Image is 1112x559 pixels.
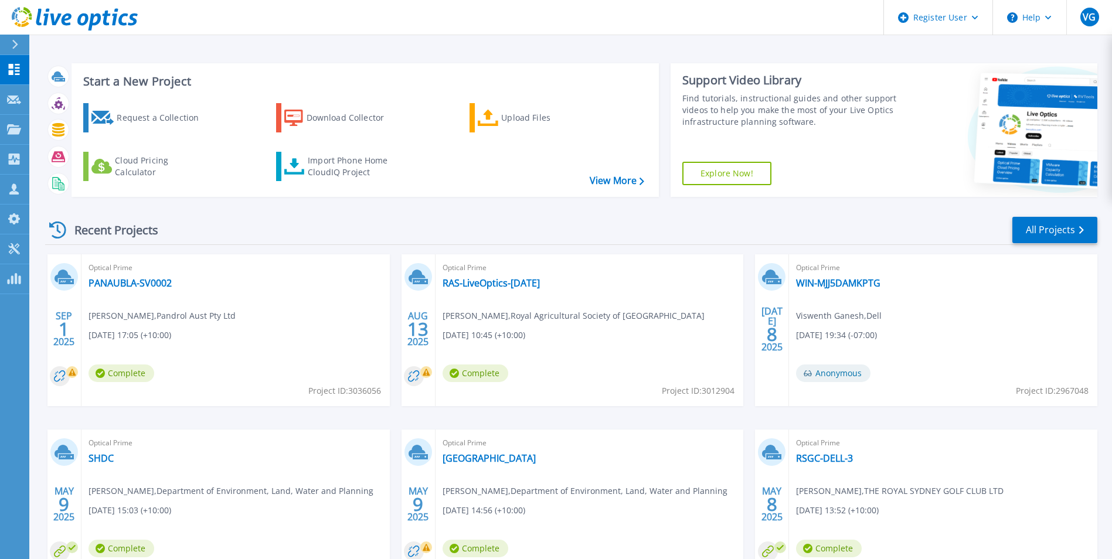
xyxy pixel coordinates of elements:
[53,308,75,350] div: SEP 2025
[796,329,877,342] span: [DATE] 19:34 (-07:00)
[501,106,595,129] div: Upload Files
[83,103,214,132] a: Request a Collection
[83,75,644,88] h3: Start a New Project
[89,309,236,322] span: [PERSON_NAME] , Pandrol Aust Pty Ltd
[308,384,381,397] span: Project ID: 3036056
[682,162,771,185] a: Explore Now!
[89,364,154,382] span: Complete
[117,106,210,129] div: Request a Collection
[59,324,69,334] span: 1
[1016,384,1089,397] span: Project ID: 2967048
[796,437,1090,449] span: Optical Prime
[443,364,508,382] span: Complete
[443,452,536,464] a: [GEOGRAPHIC_DATA]
[662,384,734,397] span: Project ID: 3012904
[796,261,1090,274] span: Optical Prime
[796,309,882,322] span: Viswenth Ganesh , Dell
[276,103,407,132] a: Download Collector
[796,277,880,289] a: WIN-MJJ5DAMKPTG
[89,329,171,342] span: [DATE] 17:05 (+10:00)
[443,485,727,497] span: [PERSON_NAME] , Department of Environment, Land, Water and Planning
[767,329,777,339] span: 8
[682,93,900,128] div: Find tutorials, instructional guides and other support videos to help you make the most of your L...
[443,277,540,289] a: RAS-LiveOptics-[DATE]
[443,437,737,449] span: Optical Prime
[443,329,525,342] span: [DATE] 10:45 (+10:00)
[1083,12,1096,22] span: VG
[45,216,174,244] div: Recent Projects
[115,155,209,178] div: Cloud Pricing Calculator
[443,309,705,322] span: [PERSON_NAME] , Royal Agricultural Society of [GEOGRAPHIC_DATA]
[53,483,75,526] div: MAY 2025
[308,155,399,178] div: Import Phone Home CloudIQ Project
[796,485,1004,497] span: [PERSON_NAME] , THE ROYAL SYDNEY GOLF CLUB LTD
[761,308,783,350] div: [DATE] 2025
[590,175,644,186] a: View More
[59,499,69,509] span: 9
[89,277,172,289] a: PANAUBLA-SV0002
[1012,217,1097,243] a: All Projects
[796,504,879,517] span: [DATE] 13:52 (+10:00)
[89,504,171,517] span: [DATE] 15:03 (+10:00)
[83,152,214,181] a: Cloud Pricing Calculator
[796,540,862,557] span: Complete
[407,324,429,334] span: 13
[407,483,429,526] div: MAY 2025
[89,452,114,464] a: SHDC
[89,261,383,274] span: Optical Prime
[307,106,400,129] div: Download Collector
[443,540,508,557] span: Complete
[89,540,154,557] span: Complete
[413,499,423,509] span: 9
[796,364,870,382] span: Anonymous
[89,437,383,449] span: Optical Prime
[407,308,429,350] div: AUG 2025
[682,73,900,88] div: Support Video Library
[796,452,853,464] a: RSGC-DELL-3
[443,261,737,274] span: Optical Prime
[89,485,373,497] span: [PERSON_NAME] , Department of Environment, Land, Water and Planning
[443,504,525,517] span: [DATE] 14:56 (+10:00)
[761,483,783,526] div: MAY 2025
[767,499,777,509] span: 8
[470,103,600,132] a: Upload Files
